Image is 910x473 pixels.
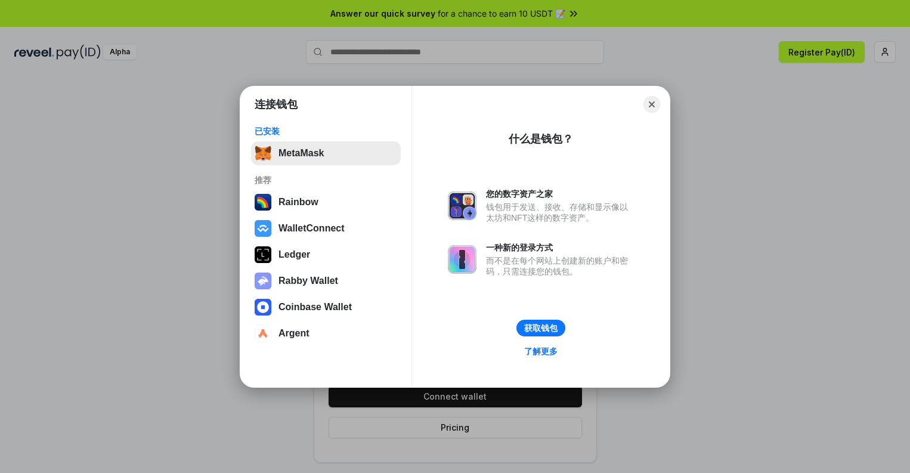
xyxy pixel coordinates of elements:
div: MetaMask [278,148,324,159]
div: Coinbase Wallet [278,302,352,313]
button: Coinbase Wallet [251,295,401,319]
div: 钱包用于发送、接收、存储和显示像以太坊和NFT这样的数字资产。 [486,202,634,223]
button: Argent [251,321,401,345]
h1: 连接钱包 [255,97,298,112]
div: Ledger [278,249,310,260]
button: WalletConnect [251,217,401,240]
div: 已安装 [255,126,397,137]
img: svg+xml,%3Csvg%20xmlns%3D%22http%3A%2F%2Fwww.w3.org%2F2000%2Fsvg%22%20fill%3D%22none%22%20viewBox... [448,191,476,220]
div: Rabby Wallet [278,276,338,286]
button: Rainbow [251,190,401,214]
div: 了解更多 [524,346,558,357]
div: 获取钱包 [524,323,558,333]
img: svg+xml,%3Csvg%20xmlns%3D%22http%3A%2F%2Fwww.w3.org%2F2000%2Fsvg%22%20fill%3D%22none%22%20viewBox... [255,273,271,289]
img: svg+xml,%3Csvg%20width%3D%22120%22%20height%3D%22120%22%20viewBox%3D%220%200%20120%20120%22%20fil... [255,194,271,211]
div: 而不是在每个网站上创建新的账户和密码，只需连接您的钱包。 [486,255,634,277]
img: svg+xml,%3Csvg%20width%3D%2228%22%20height%3D%2228%22%20viewBox%3D%220%200%2028%2028%22%20fill%3D... [255,325,271,342]
div: Rainbow [278,197,318,208]
button: Close [643,96,660,113]
div: 您的数字资产之家 [486,188,634,199]
a: 了解更多 [517,344,565,359]
img: svg+xml,%3Csvg%20xmlns%3D%22http%3A%2F%2Fwww.w3.org%2F2000%2Fsvg%22%20fill%3D%22none%22%20viewBox... [448,245,476,274]
img: svg+xml,%3Csvg%20xmlns%3D%22http%3A%2F%2Fwww.w3.org%2F2000%2Fsvg%22%20width%3D%2228%22%20height%3... [255,246,271,263]
div: Argent [278,328,309,339]
button: Ledger [251,243,401,267]
img: svg+xml,%3Csvg%20fill%3D%22none%22%20height%3D%2233%22%20viewBox%3D%220%200%2035%2033%22%20width%... [255,145,271,162]
button: Rabby Wallet [251,269,401,293]
div: WalletConnect [278,223,345,234]
div: 什么是钱包？ [509,132,573,146]
button: MetaMask [251,141,401,165]
img: svg+xml,%3Csvg%20width%3D%2228%22%20height%3D%2228%22%20viewBox%3D%220%200%2028%2028%22%20fill%3D... [255,299,271,316]
img: svg+xml,%3Csvg%20width%3D%2228%22%20height%3D%2228%22%20viewBox%3D%220%200%2028%2028%22%20fill%3D... [255,220,271,237]
div: 推荐 [255,175,397,186]
button: 获取钱包 [516,320,565,336]
div: 一种新的登录方式 [486,242,634,253]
